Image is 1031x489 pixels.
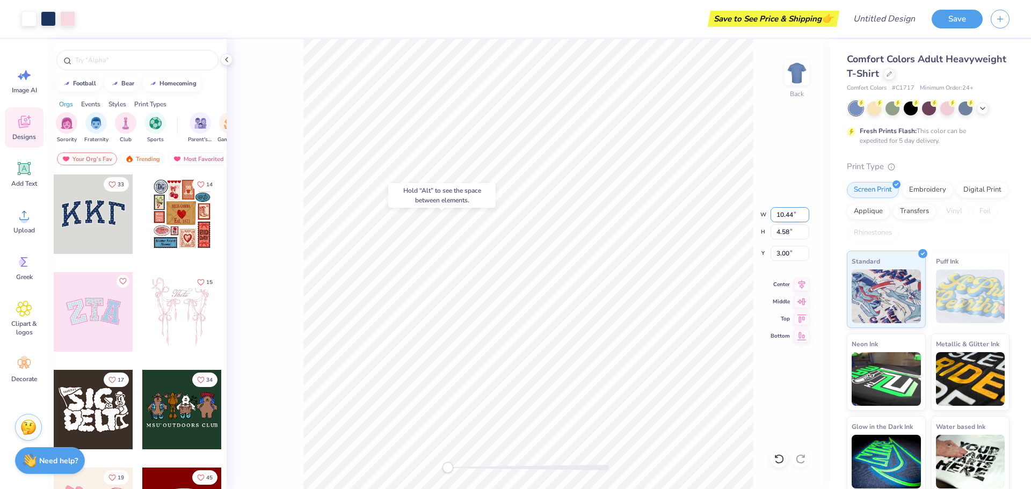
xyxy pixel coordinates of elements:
span: 45 [206,475,213,480]
span: 34 [206,377,213,383]
span: Sorority [57,136,77,144]
span: 33 [118,182,124,187]
img: most_fav.gif [173,155,181,163]
button: Like [104,177,129,192]
span: Top [771,315,790,323]
div: filter for Fraternity [84,112,108,144]
img: Club Image [120,117,132,129]
img: Water based Ink [936,435,1005,488]
span: Water based Ink [936,421,985,432]
img: Sports Image [149,117,162,129]
span: 👉 [822,12,833,25]
span: Clipart & logos [6,319,42,337]
span: Puff Ink [936,256,959,267]
span: Game Day [217,136,242,144]
div: Save to See Price & Shipping [710,11,837,27]
img: Standard [852,269,921,323]
img: Sorority Image [61,117,73,129]
button: filter button [56,112,77,144]
div: Hold “Alt” to see the space between elements. [388,183,496,208]
div: Your Org's Fav [57,152,117,165]
span: Sports [147,136,164,144]
div: Accessibility label [442,462,453,473]
div: football [73,81,96,86]
div: Vinyl [939,203,969,220]
img: trend_line.gif [149,81,157,87]
div: filter for Club [115,112,136,144]
span: Add Text [11,179,37,188]
button: Like [117,275,129,288]
button: Like [192,373,217,387]
div: filter for Sports [144,112,166,144]
span: Metallic & Glitter Ink [936,338,999,349]
div: Transfers [893,203,936,220]
div: Most Favorited [168,152,229,165]
div: Screen Print [847,182,899,198]
input: Try "Alpha" [74,55,212,65]
span: Standard [852,256,880,267]
img: Puff Ink [936,269,1005,323]
button: Save [932,10,983,28]
img: trend_line.gif [62,81,71,87]
div: Rhinestones [847,225,899,241]
button: Like [104,373,129,387]
span: 15 [206,280,213,285]
button: football [56,76,101,92]
button: filter button [217,112,242,144]
div: Orgs [59,99,73,109]
div: filter for Game Day [217,112,242,144]
strong: Fresh Prints Flash: [860,127,917,135]
div: Trending [120,152,165,165]
span: Designs [12,133,36,141]
button: filter button [115,112,136,144]
img: Game Day Image [224,117,236,129]
span: Middle [771,297,790,306]
div: This color can be expedited for 5 day delivery. [860,126,992,145]
img: Metallic & Glitter Ink [936,352,1005,406]
img: trending.gif [125,155,134,163]
span: Bottom [771,332,790,340]
span: Center [771,280,790,289]
span: 17 [118,377,124,383]
div: Events [81,99,100,109]
span: Parent's Weekend [188,136,213,144]
img: Neon Ink [852,352,921,406]
div: Foil [972,203,998,220]
img: most_fav.gif [62,155,70,163]
span: Comfort Colors [847,84,887,93]
button: filter button [188,112,213,144]
span: Image AI [12,86,37,94]
img: Glow in the Dark Ink [852,435,921,488]
img: Parent's Weekend Image [194,117,207,129]
button: homecoming [143,76,201,92]
button: Like [104,470,129,485]
span: Upload [13,226,35,235]
span: 19 [118,475,124,480]
span: Club [120,136,132,144]
button: bear [105,76,139,92]
button: filter button [144,112,166,144]
div: Embroidery [902,182,953,198]
span: Fraternity [84,136,108,144]
button: filter button [84,112,108,144]
div: homecoming [159,81,197,86]
img: trend_line.gif [111,81,119,87]
button: Like [192,275,217,289]
span: Comfort Colors Adult Heavyweight T-Shirt [847,53,1006,80]
img: Fraternity Image [90,117,102,129]
div: bear [121,81,134,86]
div: Print Types [134,99,166,109]
input: Untitled Design [845,8,924,30]
span: Glow in the Dark Ink [852,421,913,432]
div: filter for Sorority [56,112,77,144]
span: Minimum Order: 24 + [920,84,974,93]
div: Print Type [847,160,1010,173]
div: Back [790,89,804,99]
span: Greek [16,273,33,281]
img: Back [786,62,808,84]
div: Styles [108,99,126,109]
span: 14 [206,182,213,187]
div: filter for Parent's Weekend [188,112,213,144]
button: Like [192,177,217,192]
strong: Need help? [39,456,78,466]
